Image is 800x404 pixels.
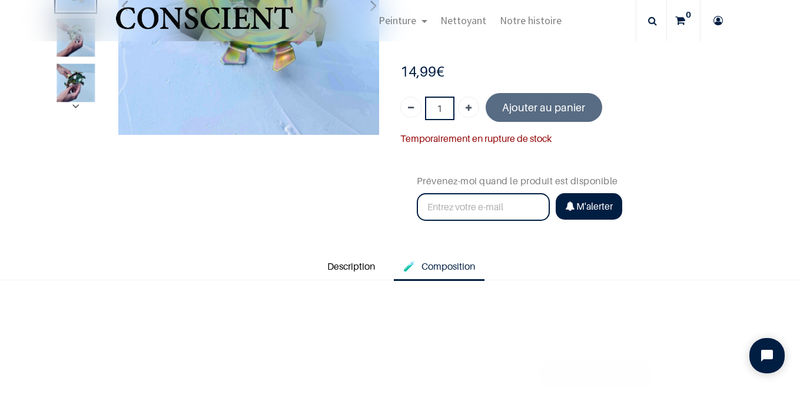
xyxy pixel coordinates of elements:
span: M'alerter [576,200,613,212]
a: Ajouter [458,97,479,118]
img: Product Image [146,352,190,395]
span: Peinture [379,14,416,27]
span: 14,99 [400,63,436,80]
span: Description [327,260,375,272]
font: Ajouter au panier [554,369,637,381]
span: OUTILS [198,354,224,363]
a: Supprimer [400,97,421,118]
div: Temporairement en rupture de stock [400,131,734,147]
span: Notre histoire [500,14,562,27]
div: Prévenez-moi quand le produit est disponible [417,155,717,189]
span: Composition [421,260,475,272]
img: Product image [57,64,95,102]
a: Ajouter au panier [537,360,655,389]
iframe: Tidio Chat [739,328,795,383]
input: Entrez votre e-mail [417,193,550,221]
a: OUTILS [198,353,224,365]
b: € [400,63,444,80]
sup: 0 [683,9,694,21]
span: Nettoyant [440,14,486,27]
button: M'alerter [556,193,622,220]
h1: Mélangeur [197,365,407,376]
span: 🧪 [403,260,415,272]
